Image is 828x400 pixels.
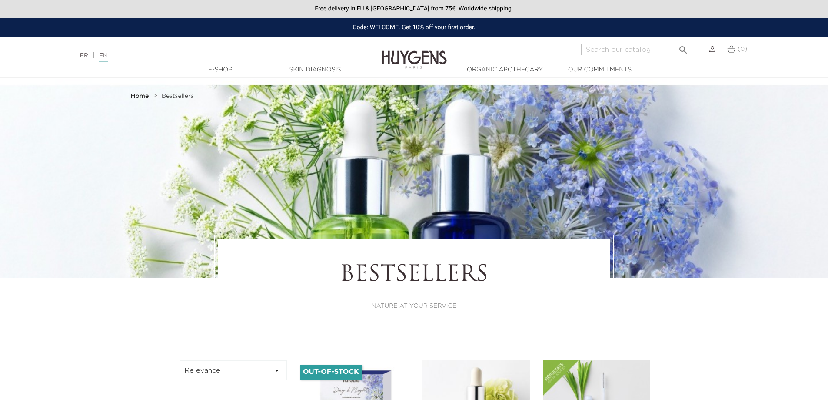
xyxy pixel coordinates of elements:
[678,42,688,53] i: 
[300,365,362,380] li: Out-of-Stock
[556,65,643,74] a: Our commitments
[131,93,149,99] strong: Home
[99,53,108,62] a: EN
[131,93,151,100] a: Home
[272,365,282,376] i: 
[177,65,264,74] a: E-Shop
[162,93,194,99] span: Bestsellers
[80,53,88,59] a: FR
[180,360,287,380] button: Relevance
[162,93,194,100] a: Bestsellers
[242,302,586,311] p: NATURE AT YOUR SERVICE
[738,46,747,52] span: (0)
[675,41,691,53] button: 
[462,65,549,74] a: Organic Apothecary
[76,50,339,61] div: |
[272,65,359,74] a: Skin Diagnosis
[581,44,692,55] input: Search
[242,262,586,289] h1: Bestsellers
[382,37,447,70] img: Huygens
